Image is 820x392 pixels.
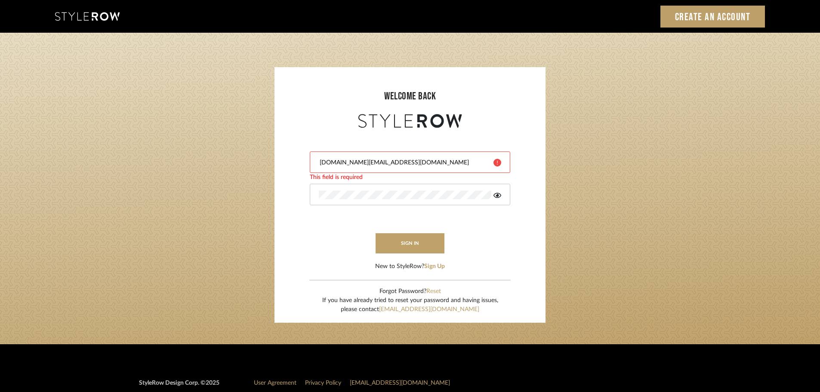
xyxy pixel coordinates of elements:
div: This field is required [310,173,510,182]
div: Forgot Password? [322,287,498,296]
a: User Agreement [254,380,296,386]
div: New to StyleRow? [375,262,445,271]
a: Privacy Policy [305,380,341,386]
div: welcome back [283,89,537,104]
button: sign in [376,233,444,253]
a: [EMAIL_ADDRESS][DOMAIN_NAME] [350,380,450,386]
input: Email Address [319,158,487,167]
a: [EMAIL_ADDRESS][DOMAIN_NAME] [379,306,479,312]
button: Reset [426,287,441,296]
a: Create an Account [660,6,765,28]
button: Sign Up [424,262,445,271]
div: If you have already tried to reset your password and having issues, please contact [322,296,498,314]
